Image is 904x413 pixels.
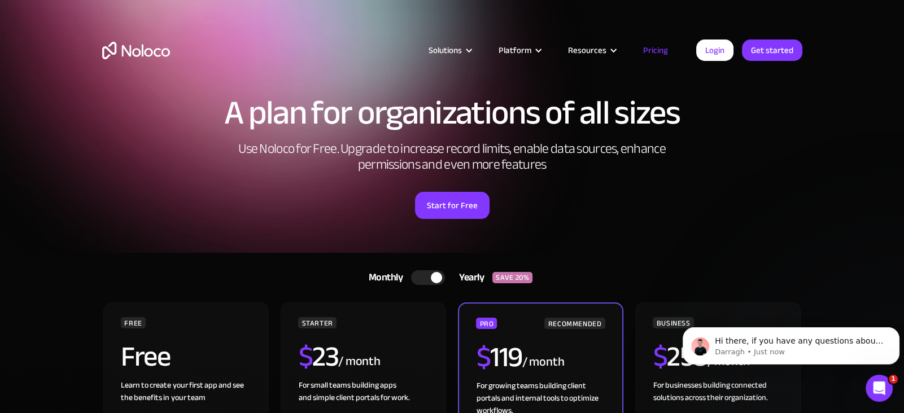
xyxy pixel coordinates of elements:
div: Resources [568,43,606,58]
div: BUSINESS [653,317,693,328]
a: Login [696,39,733,61]
span: $ [476,331,490,384]
h2: Free [121,342,170,371]
a: Get started [742,39,802,61]
div: RECOMMENDED [544,318,605,329]
span: $ [298,330,312,383]
div: Solutions [429,43,462,58]
iframe: Intercom notifications message [678,304,904,383]
div: Solutions [414,43,484,58]
div: STARTER [298,317,336,328]
div: PRO [476,318,497,329]
a: Pricing [629,43,682,58]
h2: Use Noloco for Free. Upgrade to increase record limits, enable data sources, enhance permissions ... [226,141,678,173]
span: $ [653,330,667,383]
h2: 23 [298,342,338,371]
div: Platform [484,43,554,58]
div: Resources [554,43,629,58]
div: SAVE 20% [492,272,532,283]
h2: 119 [476,343,522,371]
div: FREE [121,317,146,328]
iframe: Intercom live chat [866,375,893,402]
div: Platform [499,43,531,58]
div: / month [522,353,564,371]
h2: 255 [653,342,707,371]
h1: A plan for organizations of all sizes [102,96,802,130]
div: Monthly [355,269,412,286]
a: home [102,42,170,59]
a: Start for Free [415,192,490,219]
div: Yearly [445,269,492,286]
div: / month [338,353,381,371]
span: 1 [889,375,898,384]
